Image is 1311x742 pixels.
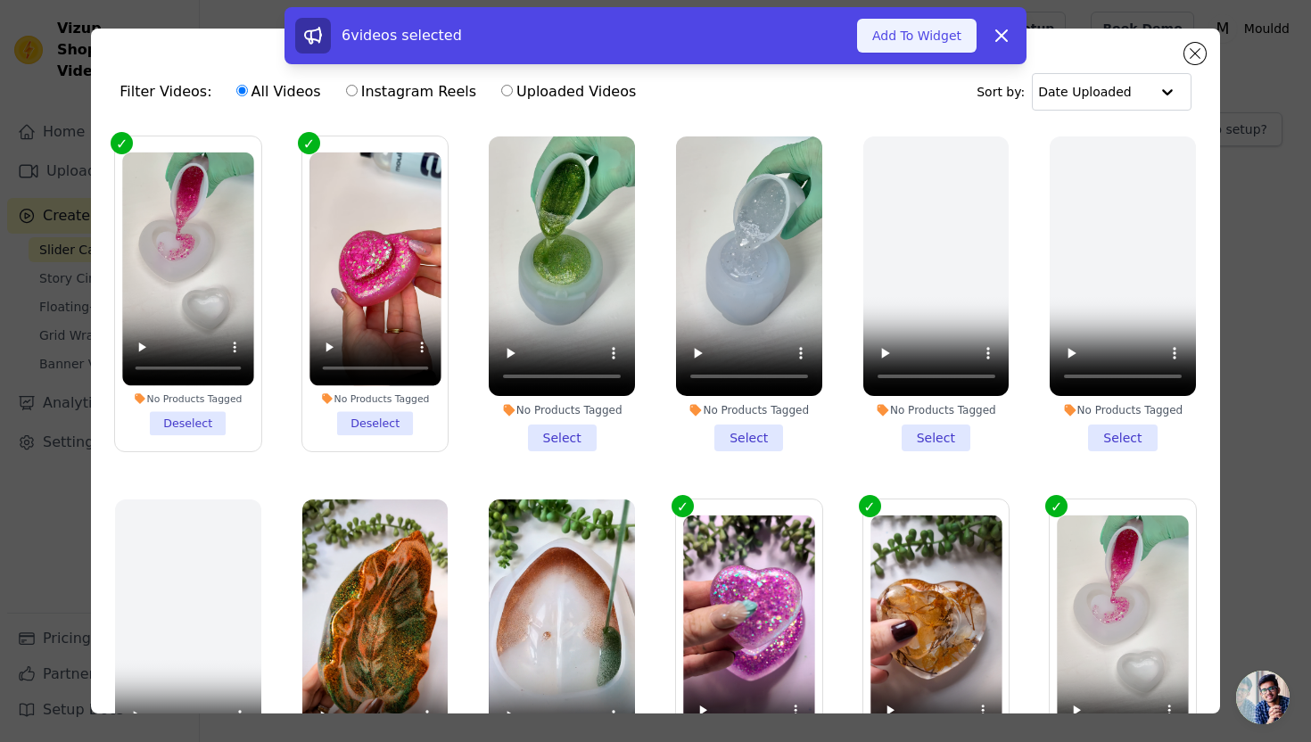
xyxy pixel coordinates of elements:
div: Sort by: [977,73,1191,111]
button: Add To Widget [857,19,977,53]
div: No Products Tagged [309,392,441,405]
div: No Products Tagged [863,403,1010,417]
div: No Products Tagged [1050,403,1196,417]
label: Uploaded Videos [500,80,637,103]
span: 6 videos selected [342,27,462,44]
label: All Videos [235,80,322,103]
label: Instagram Reels [345,80,477,103]
div: Open chat [1236,671,1290,724]
div: Filter Videos: [120,71,646,112]
div: No Products Tagged [676,403,822,417]
div: No Products Tagged [489,403,635,417]
div: No Products Tagged [122,392,253,405]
